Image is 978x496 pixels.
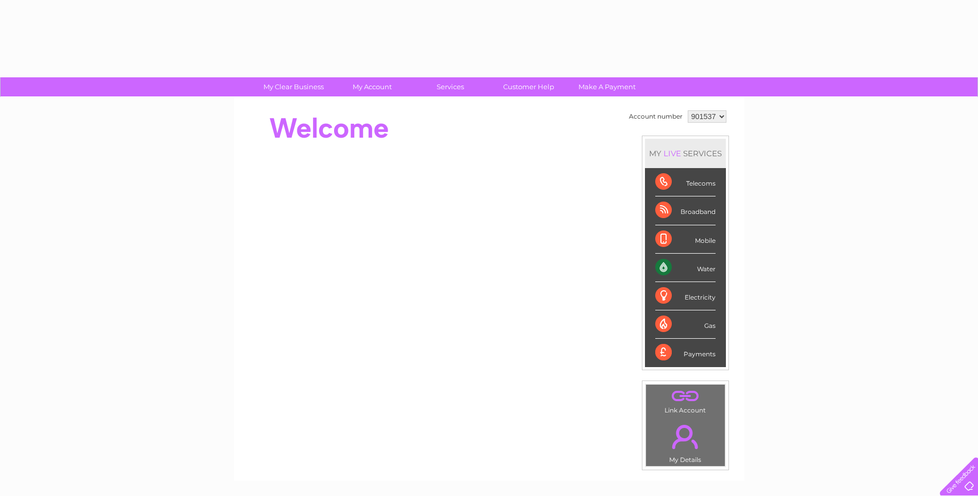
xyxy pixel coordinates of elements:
div: MY SERVICES [645,139,726,168]
div: Payments [655,339,716,367]
div: Mobile [655,225,716,254]
a: . [649,419,722,455]
td: Account number [626,108,685,125]
a: . [649,387,722,405]
a: Make A Payment [565,77,650,96]
div: Gas [655,310,716,339]
div: Electricity [655,282,716,310]
div: Telecoms [655,168,716,196]
a: My Account [329,77,415,96]
div: Water [655,254,716,282]
a: Services [408,77,493,96]
a: My Clear Business [251,77,336,96]
div: Broadband [655,196,716,225]
a: Customer Help [486,77,571,96]
div: LIVE [661,148,683,158]
td: My Details [645,416,725,467]
td: Link Account [645,384,725,417]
